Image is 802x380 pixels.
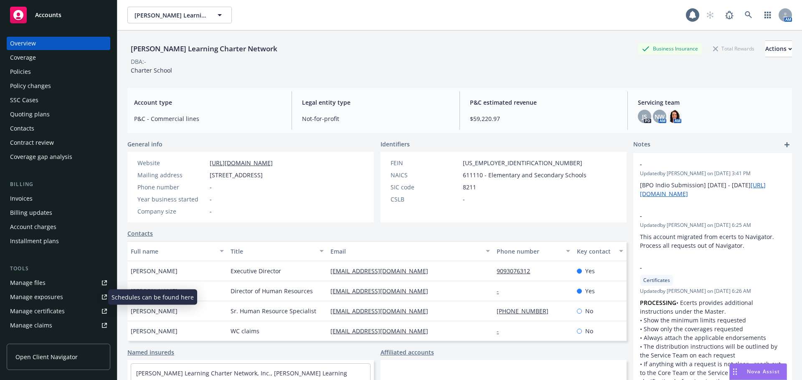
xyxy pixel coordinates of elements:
[585,307,593,315] span: No
[7,319,110,332] a: Manage claims
[127,241,227,261] button: Full name
[137,207,206,216] div: Company size
[721,7,738,23] a: Report a Bug
[7,192,110,205] a: Invoices
[640,299,676,307] strong: PROCESSING
[134,114,282,123] span: P&C - Commercial lines
[463,171,586,179] span: 611110 - Elementary and Secondary Schools
[764,263,774,273] a: edit
[585,327,593,335] span: No
[470,98,617,107] span: P&C estimated revenue
[391,159,459,167] div: FEIN
[391,195,459,204] div: CSLB
[7,234,110,248] a: Installment plans
[302,98,449,107] span: Legal entity type
[7,290,110,304] a: Manage exposures
[585,287,595,295] span: Yes
[759,7,776,23] a: Switch app
[782,140,792,150] a: add
[577,247,614,256] div: Key contact
[135,11,207,20] span: [PERSON_NAME] Learning Charter Network
[640,170,785,177] span: Updated by [PERSON_NAME] on [DATE] 3:41 PM
[7,51,110,64] a: Coverage
[330,267,435,275] a: [EMAIL_ADDRESS][DOMAIN_NAME]
[775,211,785,221] a: remove
[381,348,434,357] a: Affiliated accounts
[7,37,110,50] a: Overview
[729,363,787,380] button: Nova Assist
[134,98,282,107] span: Account type
[10,65,31,78] div: Policies
[231,327,259,335] span: WC claims
[210,171,263,179] span: [STREET_ADDRESS]
[10,51,36,64] div: Coverage
[463,195,465,204] span: -
[131,307,178,315] span: [PERSON_NAME]
[7,65,110,78] a: Policies
[463,159,582,167] span: [US_EMPLOYER_IDENTIFICATION_NUMBER]
[7,136,110,149] a: Contract review
[775,160,785,170] a: remove
[7,276,110,289] a: Manage files
[638,43,702,54] div: Business Insurance
[10,108,50,121] div: Quoting plans
[10,333,49,346] div: Manage BORs
[227,241,327,261] button: Title
[655,112,665,121] span: NW
[640,221,785,229] span: Updated by [PERSON_NAME] on [DATE] 6:25 AM
[640,263,764,272] span: -
[463,183,476,191] span: 8211
[330,327,435,335] a: [EMAIL_ADDRESS][DOMAIN_NAME]
[7,264,110,273] div: Tools
[747,368,780,375] span: Nova Assist
[10,290,63,304] div: Manage exposures
[10,93,38,107] div: SSC Cases
[131,327,178,335] span: [PERSON_NAME]
[391,171,459,179] div: NAICS
[640,211,764,220] span: -
[127,7,232,23] button: [PERSON_NAME] Learning Charter Network
[10,206,52,219] div: Billing updates
[643,277,670,284] span: Certificates
[7,220,110,234] a: Account charges
[497,287,505,295] a: -
[497,327,505,335] a: -
[497,267,537,275] a: 9093076312
[231,307,316,315] span: Sr. Human Resource Specialist
[633,153,792,205] div: -Updatedby [PERSON_NAME] on [DATE] 3:41 PM[BPO Indio Submission] [DATE] - [DATE][URL][DOMAIN_NAME]
[10,79,51,93] div: Policy changes
[137,159,206,167] div: Website
[137,195,206,204] div: Year business started
[470,114,617,123] span: $59,220.97
[330,307,435,315] a: [EMAIL_ADDRESS][DOMAIN_NAME]
[10,122,34,135] div: Contacts
[127,348,174,357] a: Named insureds
[10,150,72,164] div: Coverage gap analysis
[35,12,61,18] span: Accounts
[638,98,785,107] span: Servicing team
[15,352,78,361] span: Open Client Navigator
[640,287,785,295] span: Updated by [PERSON_NAME] on [DATE] 6:26 AM
[210,195,212,204] span: -
[574,241,627,261] button: Key contact
[10,276,46,289] div: Manage files
[7,122,110,135] a: Contacts
[131,247,215,256] div: Full name
[210,183,212,191] span: -
[10,319,52,332] div: Manage claims
[127,229,153,238] a: Contacts
[7,206,110,219] a: Billing updates
[765,40,792,57] button: Actions
[127,43,281,54] div: [PERSON_NAME] Learning Charter Network
[7,3,110,27] a: Accounts
[764,211,774,221] a: edit
[497,247,561,256] div: Phone number
[640,160,764,169] span: -
[131,66,172,74] span: Charter School
[137,171,206,179] div: Mailing address
[210,159,273,167] a: [URL][DOMAIN_NAME]
[210,207,212,216] span: -
[668,110,681,123] img: photo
